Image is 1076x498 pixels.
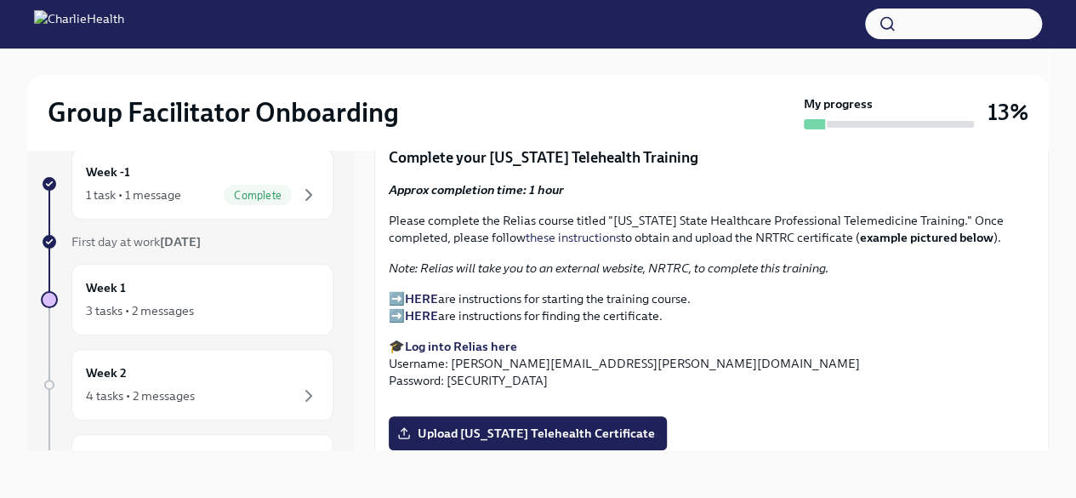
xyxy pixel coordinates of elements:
[405,291,438,306] a: HERE
[48,95,399,129] h2: Group Facilitator Onboarding
[401,425,655,442] span: Upload [US_STATE] Telehealth Certificate
[41,264,333,335] a: Week 13 tasks • 2 messages
[389,182,564,197] strong: Approx completion time: 1 hour
[405,339,517,354] a: Log into Relias here
[86,449,127,467] h6: Week 3
[860,230,993,245] strong: example pictured below
[526,230,621,245] a: these instructions
[86,387,195,404] div: 4 tasks • 2 messages
[988,97,1028,128] h3: 13%
[389,212,1034,246] p: Please complete the Relias course titled "[US_STATE] State Healthcare Professional Telemedicine T...
[804,95,873,112] strong: My progress
[86,363,127,382] h6: Week 2
[41,148,333,220] a: Week -11 task • 1 messageComplete
[389,338,1034,389] p: 🎓 Username: [PERSON_NAME][EMAIL_ADDRESS][PERSON_NAME][DOMAIN_NAME] Password: [SECURITY_DATA]
[86,186,181,203] div: 1 task • 1 message
[160,234,201,249] strong: [DATE]
[86,302,194,319] div: 3 tasks • 2 messages
[41,233,333,250] a: First day at work[DATE]
[389,290,1034,324] p: ➡️ are instructions for starting the training course. ➡️ are instructions for finding the certifi...
[389,416,667,450] label: Upload [US_STATE] Telehealth Certificate
[86,278,126,297] h6: Week 1
[389,147,1034,168] p: Complete your [US_STATE] Telehealth Training
[34,10,124,37] img: CharlieHealth
[389,260,828,276] em: Note: Relias will take you to an external website, NRTRC, to complete this training.
[86,163,130,181] h6: Week -1
[405,308,438,323] a: HERE
[41,349,333,421] a: Week 24 tasks • 2 messages
[71,234,201,249] span: First day at work
[224,189,292,202] span: Complete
